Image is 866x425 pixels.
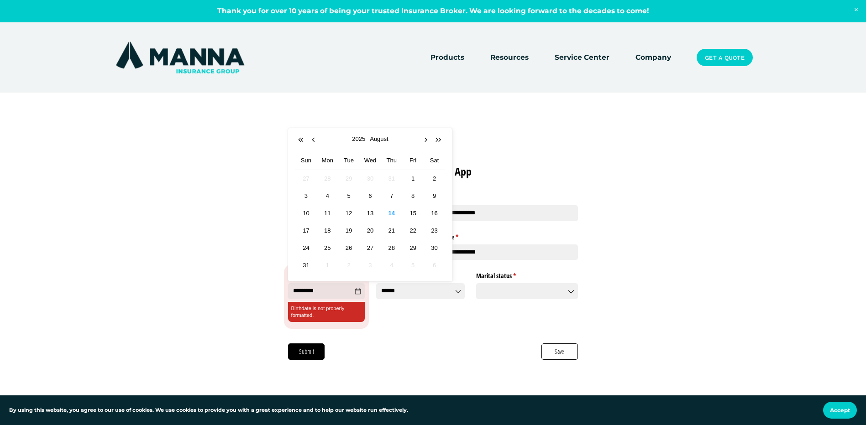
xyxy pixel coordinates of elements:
[541,343,578,360] button: Save
[386,191,397,201] span: 7
[429,225,440,236] span: 23
[429,191,440,201] span: 9
[365,260,375,270] span: 3
[301,191,311,201] span: 3
[367,134,390,144] span: August
[350,134,367,144] span: 2025
[408,225,418,236] span: 22
[436,205,578,221] input: Last
[343,225,354,236] span: 19
[697,49,752,66] a: Get a Quote
[295,151,317,170] th: Sun
[823,402,857,419] button: Accept
[297,135,306,145] button: Previous Year
[322,173,333,184] span: 28
[429,243,440,253] span: 30
[408,191,418,201] span: 8
[555,51,609,64] a: Service Center
[322,225,333,236] span: 18
[408,173,418,184] span: 1
[430,51,464,64] a: folder dropdown
[386,243,397,253] span: 28
[9,406,408,415] p: By using this website, you agree to our use of cookies. We use cookies to provide you with a grea...
[343,173,354,184] span: 29
[386,260,397,270] span: 4
[408,208,418,218] span: 15
[365,243,375,253] span: 27
[343,260,354,270] span: 2
[301,225,311,236] span: 17
[301,260,311,270] span: 31
[430,52,464,63] span: Products
[439,229,578,241] label: Phone
[322,191,333,201] span: 4
[301,173,311,184] span: 27
[317,151,338,170] th: Mon
[830,407,850,414] span: Accept
[429,260,440,270] span: 6
[490,52,529,63] span: Resources
[554,347,565,357] span: Save
[402,151,424,170] th: Fri
[322,208,333,218] span: 11
[386,173,397,184] span: 31
[310,135,319,145] button: Previous Month
[288,343,325,360] button: Submit
[288,302,364,321] div: Birthdate is not properly formatted.
[301,208,311,218] span: 10
[408,243,418,253] span: 29
[343,191,354,201] span: 5
[422,135,431,145] button: Next Month
[365,225,375,236] span: 20
[429,173,440,184] span: 2
[365,191,375,201] span: 6
[365,173,375,184] span: 30
[114,40,247,75] img: Manna Insurance Group
[338,151,360,170] th: Tue
[435,135,444,145] button: Next Year
[343,208,354,218] span: 12
[429,208,440,218] span: 16
[343,243,354,253] span: 26
[386,225,397,236] span: 21
[408,260,418,270] span: 5
[322,243,333,253] span: 25
[490,51,529,64] a: folder dropdown
[299,347,315,357] span: Submit
[360,151,381,170] th: Wed
[322,260,333,270] span: 1
[476,269,577,280] label: Marital status
[635,51,671,64] a: Company
[381,151,402,170] th: Thu
[386,208,397,218] span: 14
[365,208,375,218] span: 13
[301,243,311,253] span: 24
[424,151,445,170] th: Sat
